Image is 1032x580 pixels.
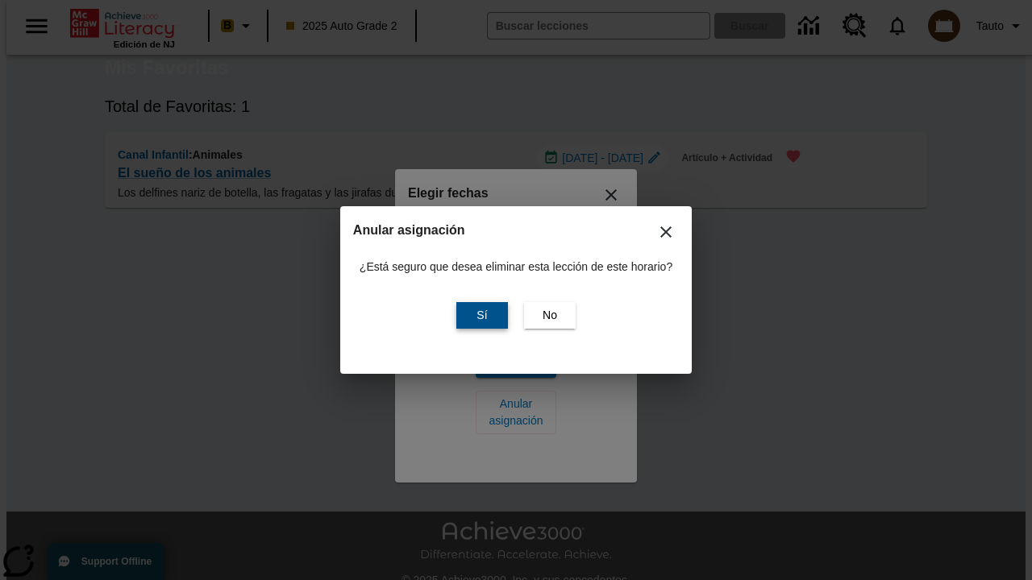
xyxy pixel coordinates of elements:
[476,307,487,324] span: Sí
[647,213,685,251] button: Cerrar
[524,302,576,329] button: No
[360,259,672,275] p: ¿Está seguro que desea eliminar esta lección de este horario?
[456,302,508,329] button: Sí
[543,307,557,324] span: No
[353,219,679,242] h2: Anular asignación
